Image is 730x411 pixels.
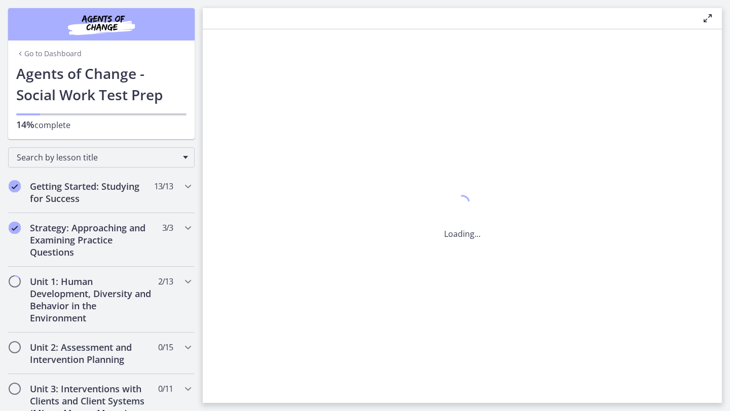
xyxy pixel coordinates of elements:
[158,383,173,395] span: 0 / 11
[444,192,481,216] div: 1
[16,49,82,59] a: Go to Dashboard
[16,118,187,131] p: complete
[30,222,154,258] h2: Strategy: Approaching and Examining Practice Questions
[17,152,178,163] span: Search by lesson title
[154,180,173,192] span: 13 / 13
[444,228,481,240] p: Loading...
[30,341,154,365] h2: Unit 2: Assessment and Intervention Planning
[30,180,154,204] h2: Getting Started: Studying for Success
[8,147,195,168] div: Search by lesson title
[41,12,162,36] img: Agents of Change
[158,275,173,287] span: 2 / 13
[16,118,34,131] span: 14%
[9,222,21,234] i: Completed
[9,180,21,192] i: Completed
[16,63,187,105] h1: Agents of Change - Social Work Test Prep
[30,275,154,324] h2: Unit 1: Human Development, Diversity and Behavior in the Environment
[158,341,173,353] span: 0 / 15
[162,222,173,234] span: 3 / 3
